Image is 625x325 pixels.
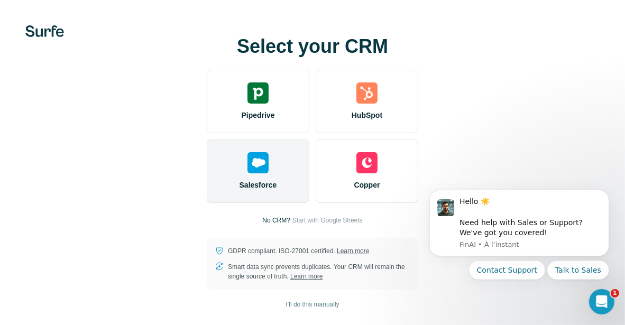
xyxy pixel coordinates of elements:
p: GDPR compliant. ISO-27001 certified. [228,246,369,256]
button: I’ll do this manually [278,296,346,312]
a: Learn more [337,247,369,255]
button: Start with Google Sheets [292,216,363,225]
img: Surfe's logo [25,25,64,37]
p: No CRM? [262,216,290,225]
img: copper's logo [356,152,378,173]
span: Salesforce [240,180,277,190]
span: 1 [611,289,619,298]
img: pipedrive's logo [247,82,269,104]
span: I’ll do this manually [286,300,339,309]
iframe: Intercom live chat [589,289,614,314]
img: salesforce's logo [247,152,269,173]
img: hubspot's logo [356,82,378,104]
span: Copper [354,180,380,190]
span: HubSpot [352,110,382,120]
span: Pipedrive [241,110,274,120]
p: Smart data sync prevents duplicates. Your CRM will remain the single source of truth. [228,262,410,281]
a: Learn more [290,273,323,280]
iframe: Intercom notifications message [413,178,625,320]
h1: Select your CRM [207,36,418,57]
